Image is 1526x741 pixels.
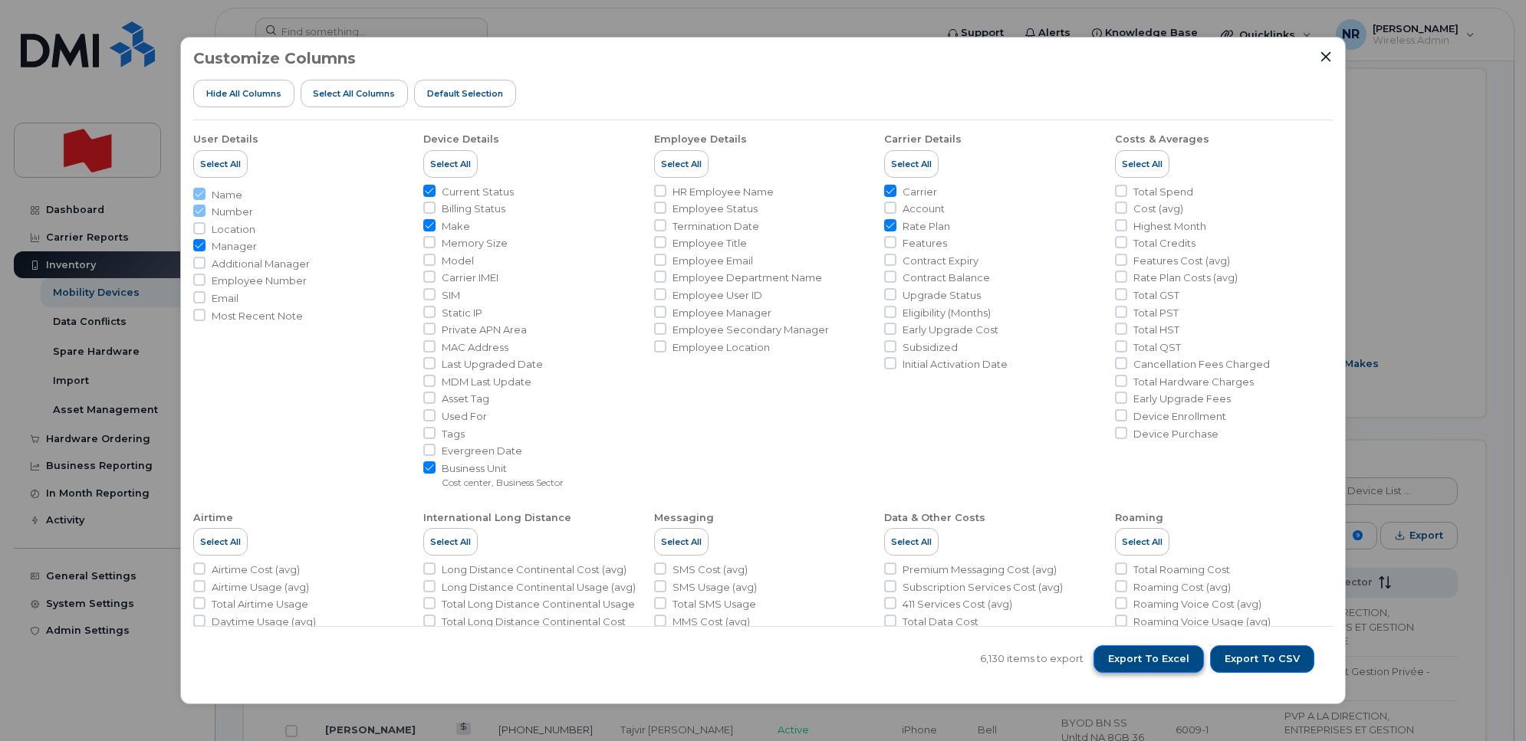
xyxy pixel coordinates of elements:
span: Employee Status [673,202,758,216]
span: Evergreen Date [442,444,522,458]
div: User Details [193,133,258,146]
span: Subscription Services Cost (avg) [903,580,1063,595]
span: Employee User ID [673,288,762,303]
span: MDM Last Update [442,375,531,389]
button: Hide All Columns [193,80,294,107]
span: Cost (avg) [1133,202,1183,216]
button: Close [1319,50,1333,64]
span: Contract Expiry [903,254,978,268]
span: MMS Cost (avg) [673,615,750,629]
span: Billing Status [442,202,505,216]
span: Select All [1122,158,1163,170]
span: SMS Cost (avg) [673,562,748,577]
span: Default Selection [427,87,503,100]
span: Memory Size [442,236,508,251]
button: Select All [193,528,248,556]
span: Total Long Distance Continental Cost [442,615,626,629]
span: Select All [1122,536,1163,548]
span: 411 Services Cost (avg) [903,597,1012,611]
span: Subsidized [903,340,958,355]
span: Select All [200,536,241,548]
span: Manager [212,239,257,254]
button: Export to Excel [1094,645,1204,673]
span: Name [212,188,242,202]
span: Select All [200,158,241,170]
span: Roaming Voice Cost (avg) [1133,597,1261,611]
span: HR Employee Name [673,185,774,199]
span: Last Upgraded Date [442,357,543,372]
span: Select All [891,536,932,548]
span: Employee Manager [673,306,771,320]
span: Early Upgrade Fees [1133,392,1231,406]
button: Select All [193,150,248,178]
span: Early Upgrade Cost [903,323,998,337]
span: MAC Address [442,340,508,355]
span: Highest Month [1133,219,1206,234]
span: Total SMS Usage [673,597,756,611]
span: Total Roaming Cost [1133,562,1230,577]
button: Default Selection [414,80,516,107]
span: Employee Email [673,254,753,268]
span: Static IP [442,306,482,320]
span: Additional Manager [212,257,310,271]
h3: Customize Columns [193,50,356,67]
span: Long Distance Continental Usage (avg) [442,580,636,595]
div: Airtime [193,511,233,525]
span: Device Purchase [1133,427,1218,441]
span: Employee Department Name [673,270,822,285]
span: Most Recent Note [212,309,303,323]
span: Select All [661,536,702,548]
span: Cancellation Fees Charged [1133,357,1270,372]
span: Carrier [903,185,937,199]
span: Total Spend [1133,185,1193,199]
span: Employee Secondary Manager [673,323,829,337]
span: Private APN Area [442,323,527,337]
span: Carrier IMEI [442,270,498,285]
span: Total Credits [1133,236,1195,251]
span: Export to Excel [1108,652,1189,666]
button: Select all Columns [301,80,409,107]
span: Daytime Usage (avg) [212,615,316,629]
span: Number [212,205,253,219]
span: Select All [891,158,932,170]
span: Select All [661,158,702,170]
button: Export to CSV [1210,645,1314,673]
span: Roaming Cost (avg) [1133,580,1231,595]
span: Export to CSV [1225,652,1300,666]
div: International Long Distance [423,511,571,525]
span: Total Data Cost [903,615,978,629]
button: Select All [654,528,709,556]
span: Initial Activation Date [903,357,1008,372]
span: Total Long Distance Continental Usage [442,597,635,611]
button: Select All [1115,528,1169,556]
div: Roaming [1115,511,1163,525]
span: Email [212,291,238,306]
span: Model [442,254,474,268]
button: Select All [1115,150,1169,178]
span: Current Status [442,185,514,199]
span: Termination Date [673,219,759,234]
span: Airtime Usage (avg) [212,580,309,595]
span: Select all Columns [313,87,395,100]
span: Total Hardware Charges [1133,375,1254,389]
span: Account [903,202,945,216]
span: Employee Number [212,274,307,288]
div: Costs & Averages [1115,133,1209,146]
span: 6,130 items to export [980,651,1084,666]
button: Select All [423,150,478,178]
span: Total Airtime Usage [212,597,308,611]
span: Select All [430,158,471,170]
div: Carrier Details [884,133,962,146]
span: Upgrade Status [903,288,981,303]
button: Select All [884,150,939,178]
span: Total HST [1133,323,1179,337]
span: Business Unit [442,461,564,476]
span: Employee Title [673,236,747,251]
span: Used For [442,409,487,424]
span: Rate Plan Costs (avg) [1133,270,1238,285]
button: Select All [884,528,939,556]
span: Employee Location [673,340,770,355]
span: Select All [430,536,471,548]
div: Messaging [654,511,714,525]
button: Select All [654,150,709,178]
